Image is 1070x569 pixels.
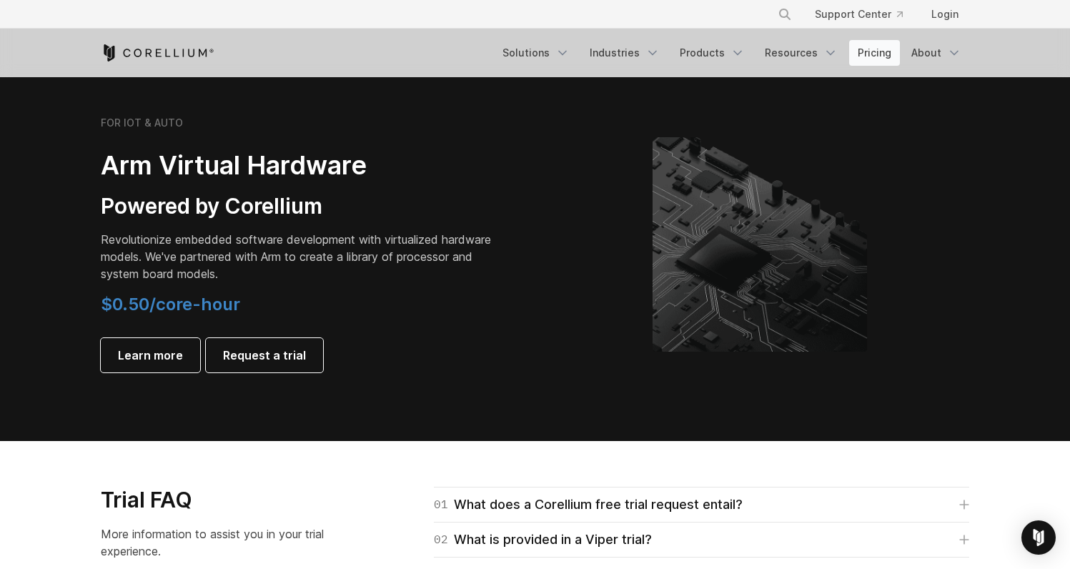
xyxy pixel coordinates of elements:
p: Revolutionize embedded software development with virtualized hardware models. We've partnered wit... [101,231,501,282]
a: Products [671,40,753,66]
img: Corellium's ARM Virtual Hardware Platform [653,137,867,352]
a: Industries [581,40,668,66]
a: Support Center [803,1,914,27]
div: Open Intercom Messenger [1021,520,1056,555]
span: 02 [434,530,448,550]
a: Login [920,1,970,27]
a: Pricing [849,40,900,66]
div: Navigation Menu [494,40,970,66]
span: $0.50/core-hour [101,294,240,315]
a: Learn more [101,338,200,372]
h3: Powered by Corellium [101,193,501,220]
a: About [903,40,970,66]
a: Solutions [494,40,578,66]
a: 01What does a Corellium free trial request entail? [434,495,969,515]
span: Learn more [118,347,183,364]
button: Search [772,1,798,27]
div: What is provided in a Viper trial? [434,530,652,550]
p: More information to assist you in your trial experience. [101,525,352,560]
div: What does a Corellium free trial request entail? [434,495,743,515]
span: 01 [434,495,448,515]
h6: FOR IOT & AUTO [101,117,183,129]
a: Corellium Home [101,44,214,61]
h3: Trial FAQ [101,487,352,514]
a: 02What is provided in a Viper trial? [434,530,969,550]
div: Navigation Menu [761,1,970,27]
span: Request a trial [223,347,306,364]
a: Resources [756,40,846,66]
h2: Arm Virtual Hardware [101,149,501,182]
a: Request a trial [206,338,323,372]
